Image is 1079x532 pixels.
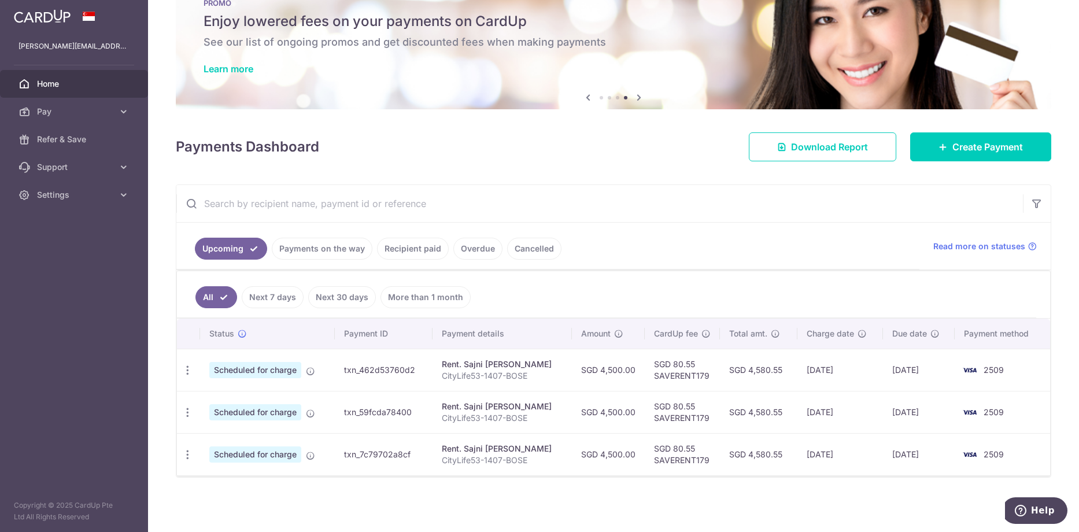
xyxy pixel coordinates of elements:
span: Charge date [807,328,854,339]
p: [PERSON_NAME][EMAIL_ADDRESS][DOMAIN_NAME] [19,40,130,52]
img: Bank Card [958,405,981,419]
th: Payment ID [335,319,432,349]
td: SGD 4,500.00 [572,433,645,475]
span: Create Payment [952,140,1023,154]
td: [DATE] [883,433,955,475]
td: txn_59fcda78400 [335,391,432,433]
a: Upcoming [195,238,267,260]
a: Overdue [453,238,502,260]
a: Read more on statuses [933,241,1037,252]
p: CityLife53-1407-BOSE [442,455,563,466]
span: 2509 [984,365,1004,375]
a: Learn more [204,63,253,75]
td: [DATE] [797,433,883,475]
td: SGD 80.55 SAVERENT179 [645,433,720,475]
td: SGD 4,500.00 [572,349,645,391]
td: [DATE] [797,349,883,391]
h6: See our list of ongoing promos and get discounted fees when making payments [204,35,1023,49]
span: Support [37,161,113,173]
p: CityLife53-1407-BOSE [442,370,563,382]
td: [DATE] [883,391,955,433]
a: Recipient paid [377,238,449,260]
span: Amount [581,328,611,339]
a: Cancelled [507,238,561,260]
span: Download Report [791,140,868,154]
td: [DATE] [797,391,883,433]
input: Search by recipient name, payment id or reference [176,185,1023,222]
div: Rent. Sajni [PERSON_NAME] [442,443,563,455]
img: Bank Card [958,448,981,461]
td: SGD 4,580.55 [720,349,798,391]
td: SGD 80.55 SAVERENT179 [645,349,720,391]
span: Due date [892,328,927,339]
div: Rent. Sajni [PERSON_NAME] [442,359,563,370]
span: Refer & Save [37,134,113,145]
span: Scheduled for charge [209,362,301,378]
a: All [195,286,237,308]
a: Payments on the way [272,238,372,260]
a: Next 30 days [308,286,376,308]
td: SGD 4,500.00 [572,391,645,433]
h4: Payments Dashboard [176,136,319,157]
td: txn_7c79702a8cf [335,433,432,475]
img: Bank Card [958,363,981,377]
th: Payment method [955,319,1050,349]
th: Payment details [433,319,572,349]
td: [DATE] [883,349,955,391]
a: Next 7 days [242,286,304,308]
a: Download Report [749,132,896,161]
span: Scheduled for charge [209,446,301,463]
img: CardUp [14,9,71,23]
span: Status [209,328,234,339]
td: txn_462d53760d2 [335,349,432,391]
span: 2509 [984,449,1004,459]
span: 2509 [984,407,1004,417]
a: Create Payment [910,132,1051,161]
div: Rent. Sajni [PERSON_NAME] [442,401,563,412]
td: SGD 4,580.55 [720,433,798,475]
span: Scheduled for charge [209,404,301,420]
td: SGD 4,580.55 [720,391,798,433]
span: CardUp fee [654,328,698,339]
span: Read more on statuses [933,241,1025,252]
td: SGD 80.55 SAVERENT179 [645,391,720,433]
span: Settings [37,189,113,201]
p: CityLife53-1407-BOSE [442,412,563,424]
h5: Enjoy lowered fees on your payments on CardUp [204,12,1023,31]
iframe: Opens a widget where you can find more information [1005,497,1067,526]
a: More than 1 month [380,286,471,308]
span: Home [37,78,113,90]
span: Pay [37,106,113,117]
span: Total amt. [729,328,767,339]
